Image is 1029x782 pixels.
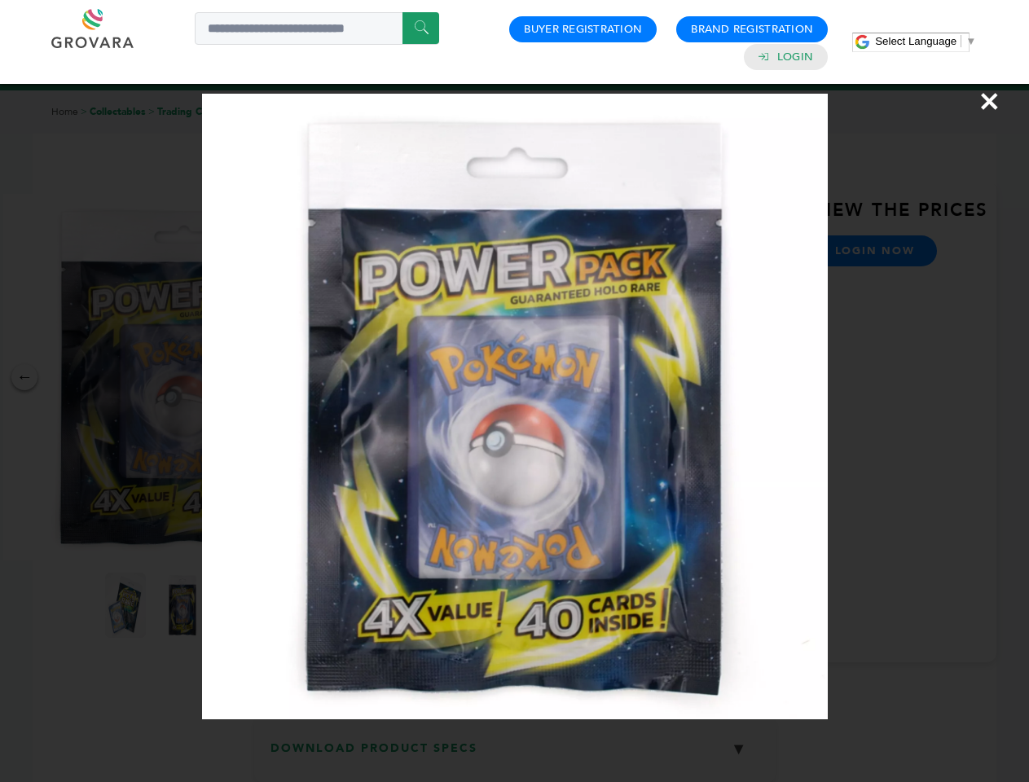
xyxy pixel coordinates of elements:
img: Image Preview [202,94,828,719]
span: Select Language [875,35,956,47]
a: Login [777,50,813,64]
a: Buyer Registration [524,22,642,37]
span: ▼ [965,35,976,47]
input: Search a product or brand... [195,12,439,45]
a: Select Language​ [875,35,976,47]
span: × [978,78,1000,124]
a: Brand Registration [691,22,813,37]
